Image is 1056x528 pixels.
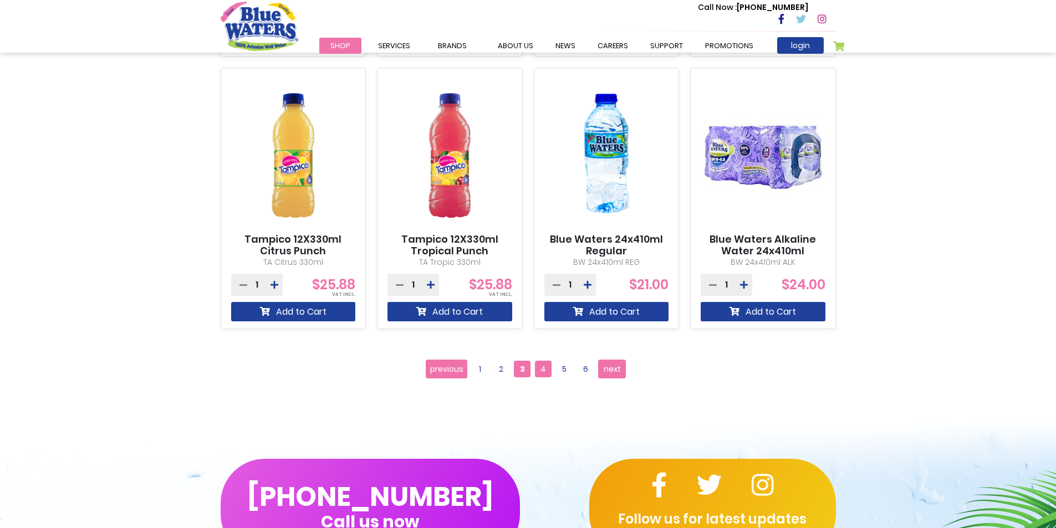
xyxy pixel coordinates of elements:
a: Blue Waters 24x410ml Regular [544,233,669,257]
img: Blue Waters Alkaline Water 24x410ml [701,78,825,233]
span: $25.88 [312,275,355,294]
a: login [777,37,824,54]
p: BW 24x410ml ALK [701,257,825,268]
a: Blue Waters Alkaline Water 24x410ml [701,233,825,257]
a: 5 [556,361,573,377]
span: $24.00 [782,275,825,294]
a: Tampico 12X330ml Tropical Punch [387,233,512,257]
button: Add to Cart [387,302,512,321]
img: Blue Waters 24x410ml Regular [544,78,669,233]
a: Tampico 12X330ml Citrus Punch [231,233,356,257]
a: next [598,360,626,378]
span: Shop [330,40,350,51]
a: support [639,38,694,54]
p: TA Citrus 330ml [231,257,356,268]
img: Tampico 12X330ml Tropical Punch [387,78,512,233]
p: BW 24x410ml REG [544,257,669,268]
a: Promotions [694,38,764,54]
span: $21.00 [629,275,669,294]
button: Add to Cart [544,302,669,321]
a: News [544,38,586,54]
button: Add to Cart [231,302,356,321]
a: 1 [472,361,488,377]
span: Call us now [321,519,419,525]
button: Add to Cart [701,302,825,321]
span: $25.88 [469,275,512,294]
span: Services [378,40,410,51]
span: 3 [514,361,530,377]
p: TA Tropic 330ml [387,257,512,268]
a: store logo [221,2,298,50]
a: previous [426,360,467,378]
span: Call Now : [698,2,737,13]
a: 6 [577,361,594,377]
a: careers [586,38,639,54]
span: next [604,361,621,377]
a: about us [487,38,544,54]
img: Tampico 12X330ml Citrus Punch [231,78,356,233]
span: Brands [438,40,467,51]
a: 4 [535,361,552,377]
a: 2 [493,361,509,377]
p: [PHONE_NUMBER] [698,2,808,13]
span: previous [430,361,463,377]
